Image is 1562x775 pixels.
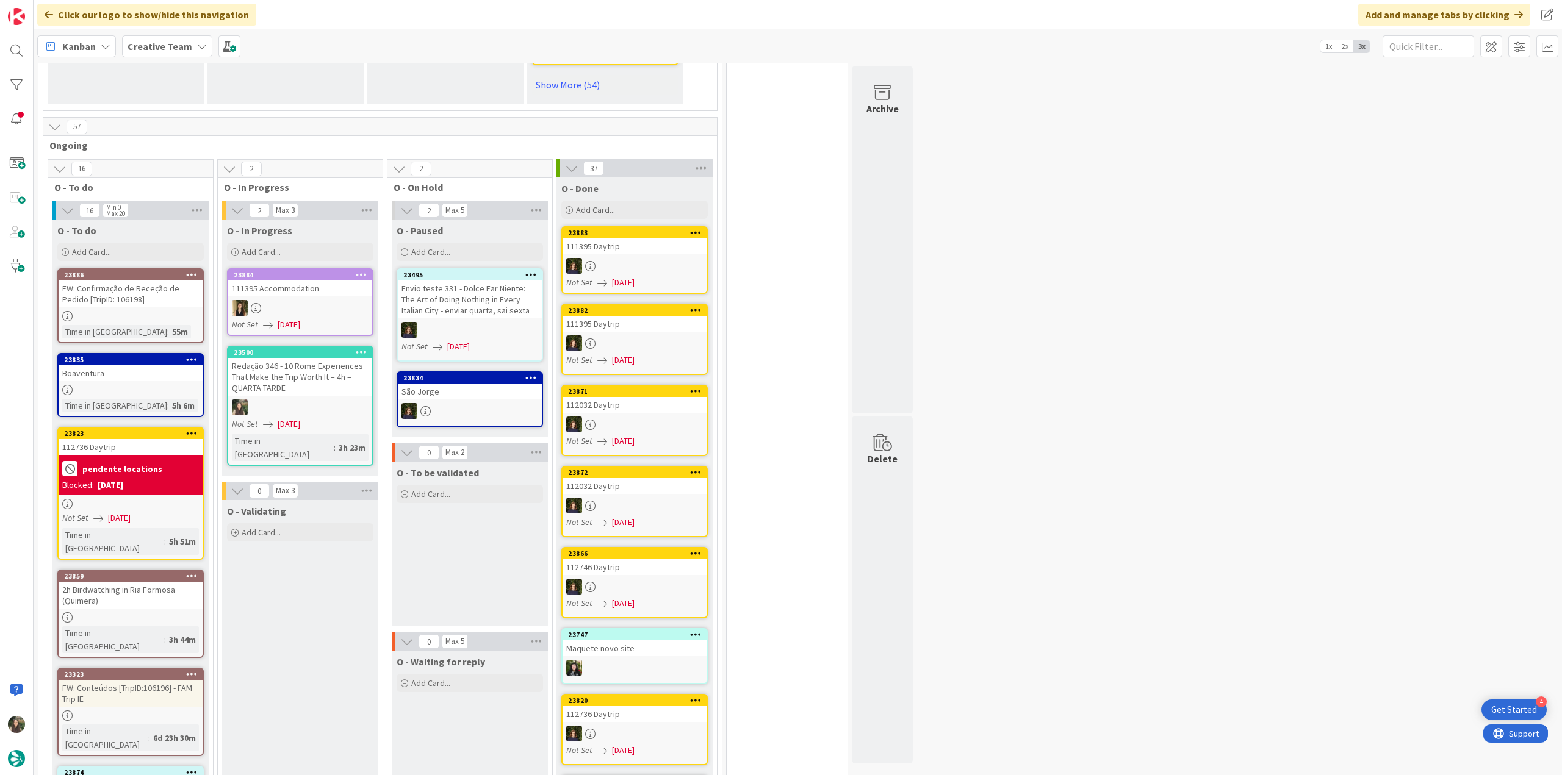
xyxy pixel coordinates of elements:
[561,385,708,456] a: 23871112032 DaytripMCNot Set[DATE]
[397,371,543,427] a: 23834São JorgeMC
[228,280,372,296] div: 111395 Accommodation
[568,696,707,705] div: 23820
[561,628,708,684] a: 23747Maquete novo siteBC
[566,745,592,755] i: Not Set
[568,630,707,639] div: 23747
[411,162,431,176] span: 2
[563,629,707,656] div: 23747Maquete novo site
[563,579,707,595] div: MC
[561,226,708,294] a: 23883111395 DaytripMCNot Set[DATE]
[563,498,707,513] div: MC
[563,416,707,432] div: MC
[563,305,707,332] div: 23882111395 Daytrip
[64,670,203,679] div: 23323
[228,358,372,396] div: Redação 346 - 10 Rome Experiences That Make the Trip Worth It – 4h – QUARTA TARDE
[242,246,281,257] span: Add Card...
[57,224,96,237] span: O - To do
[398,280,542,318] div: Envio teste 331 - Dolce Far Niente: The Art of Doing Nothing in Every Italian City - enviar quart...
[228,270,372,280] div: 23884
[164,633,166,646] span: :
[411,488,450,499] span: Add Card...
[397,224,443,237] span: O - Paused
[398,373,542,384] div: 23834
[563,238,707,254] div: 111395 Daytrip
[563,660,707,676] div: BC
[566,660,582,676] img: BC
[566,354,592,365] i: Not Set
[64,271,203,279] div: 23886
[62,724,148,751] div: Time in [GEOGRAPHIC_DATA]
[612,597,635,610] span: [DATE]
[411,677,450,688] span: Add Card...
[62,39,96,54] span: Kanban
[411,246,450,257] span: Add Card...
[563,335,707,351] div: MC
[232,399,248,415] img: IG
[568,468,707,477] div: 23872
[227,505,286,517] span: O - Validating
[561,304,708,375] a: 23882111395 DaytripMCNot Set[DATE]
[397,655,485,668] span: O - Waiting for reply
[227,346,373,466] a: 23500Redação 346 - 10 Rome Experiences That Make the Trip Worth It – 4h – QUARTA TARDEIGNot Set[D...
[403,271,542,279] div: 23495
[401,403,417,419] img: MC
[394,181,537,193] span: O - On Hold
[866,101,899,116] div: Archive
[26,2,56,16] span: Support
[868,451,898,466] div: Delete
[228,347,372,396] div: 23500Redação 346 - 10 Rome Experiences That Make the Trip Worth It – 4h – QUARTA TARDE
[568,229,707,237] div: 23883
[150,731,199,745] div: 6d 23h 30m
[148,731,150,745] span: :
[563,227,707,254] div: 23883111395 Daytrip
[563,640,707,656] div: Maquete novo site
[532,75,678,95] a: Show More (54)
[563,467,707,478] div: 23872
[612,276,635,289] span: [DATE]
[612,744,635,757] span: [DATE]
[62,399,167,412] div: Time in [GEOGRAPHIC_DATA]
[79,203,100,218] span: 16
[612,516,635,529] span: [DATE]
[445,638,464,645] div: Max 5
[59,680,203,707] div: FW: Conteúdos [TripID:106196] - FAM Trip IE
[561,547,708,618] a: 23866112746 DaytripMCNot Set[DATE]
[561,182,599,195] span: O - Done
[62,325,167,338] div: Time in [GEOGRAPHIC_DATA]
[398,270,542,318] div: 23495Envio teste 331 - Dolce Far Niente: The Art of Doing Nothing in Every Italian City - enviar ...
[8,8,25,25] img: Visit kanbanzone.com
[566,516,592,527] i: Not Set
[563,548,707,559] div: 23866
[62,528,164,555] div: Time in [GEOGRAPHIC_DATA]
[167,325,169,338] span: :
[566,579,582,595] img: MC
[234,348,372,357] div: 23500
[563,227,707,238] div: 23883
[447,340,470,353] span: [DATE]
[8,716,25,733] img: IG
[563,258,707,274] div: MC
[62,626,164,653] div: Time in [GEOGRAPHIC_DATA]
[568,549,707,558] div: 23866
[445,207,464,213] div: Max 5
[398,270,542,280] div: 23495
[576,204,615,215] span: Add Card...
[106,204,121,210] div: Min 0
[563,726,707,741] div: MC
[276,488,295,494] div: Max 3
[57,353,204,417] a: 23835BoaventuraTime in [GEOGRAPHIC_DATA]:5h 6m
[57,427,204,560] a: 23823112736 Daytrippendente locationsBlocked:[DATE]Not Set[DATE]Time in [GEOGRAPHIC_DATA]:5h 51m
[563,559,707,575] div: 112746 Daytrip
[57,268,204,343] a: 23886FW: Confirmação de Receção de Pedido [TripID: 106198]Time in [GEOGRAPHIC_DATA]:55m
[563,695,707,722] div: 23820112736 Daytrip
[59,428,203,439] div: 23823
[167,399,169,412] span: :
[563,706,707,722] div: 112736 Daytrip
[71,162,92,176] span: 16
[561,466,708,537] a: 23872112032 DaytripMCNot Set[DATE]
[563,386,707,397] div: 23871
[59,354,203,381] div: 23835Boaventura
[583,161,604,176] span: 37
[397,268,543,362] a: 23495Envio teste 331 - Dolce Far Niente: The Art of Doing Nothing in Every Italian City - enviar ...
[1358,4,1530,26] div: Add and manage tabs by clicking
